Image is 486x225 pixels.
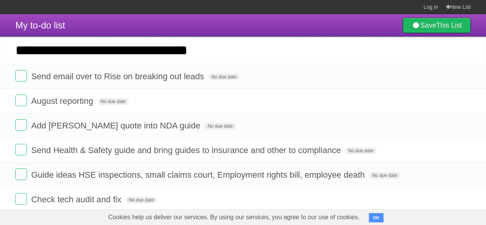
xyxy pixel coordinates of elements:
label: Done [15,144,27,155]
span: No due date [208,73,239,80]
label: Done [15,95,27,106]
span: No due date [369,172,400,179]
span: Cookies help us deliver our services. By using our services, you agree to our use of cookies. [101,210,367,225]
button: OK [369,213,384,222]
span: No due date [126,197,157,203]
label: Done [15,70,27,82]
span: Send Health & Safety guide and bring guides to insurance and other to compliance [31,145,343,155]
span: August reporting [31,96,95,106]
span: Add [PERSON_NAME] quote into NDA guide [31,121,202,130]
label: Done [15,168,27,180]
span: No due date [98,98,129,105]
span: Guide ideas HSE inspections, small claims court, Employment rights bill, employee death [31,170,367,180]
span: No due date [204,123,236,130]
span: No due date [345,147,376,154]
label: Done [15,193,27,205]
b: This List [436,22,462,29]
a: SaveThis List [403,18,471,33]
span: Check tech audit and fix [31,195,123,204]
label: Done [15,119,27,131]
span: Send email over to Rise on breaking out leads [31,72,206,81]
span: My to-do list [15,20,65,30]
